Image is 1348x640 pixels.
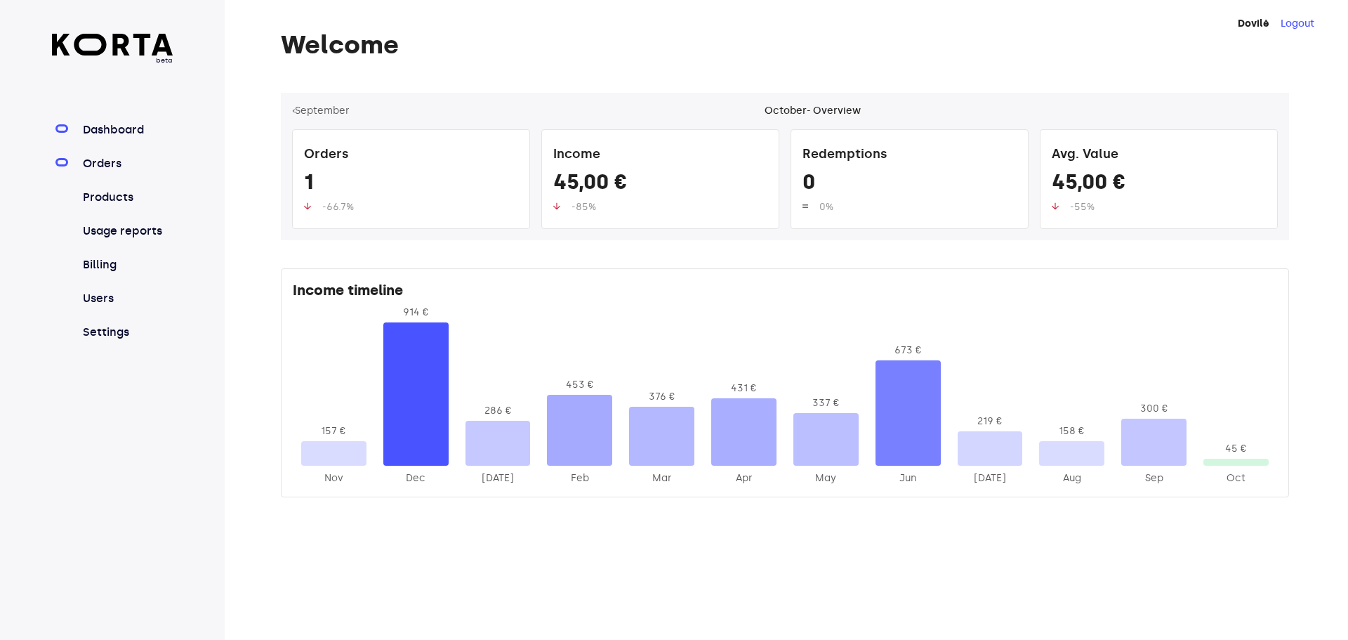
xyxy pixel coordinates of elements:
[1121,402,1187,416] div: 300 €
[301,471,366,485] div: 2024-Nov
[52,34,173,65] a: beta
[1070,201,1095,213] span: -55%
[292,104,350,118] button: ‹September
[629,471,694,485] div: 2025-Mar
[293,280,1277,306] div: Income timeline
[553,202,560,210] img: up
[80,290,173,307] a: Users
[80,122,173,138] a: Dashboard
[52,34,173,55] img: Korta
[80,223,173,240] a: Usage reports
[1238,18,1269,30] strong: Dovilė
[819,201,833,213] span: 0%
[383,306,449,320] div: 914 €
[80,155,173,172] a: Orders
[802,141,1017,169] div: Redemptions
[1203,442,1269,456] div: 45 €
[281,31,1289,59] h1: Welcome
[1039,424,1104,438] div: 158 €
[875,471,941,485] div: 2025-Jun
[958,471,1023,485] div: 2025-Jul
[1281,17,1314,31] button: Logout
[304,141,518,169] div: Orders
[383,471,449,485] div: 2024-Dec
[465,404,531,418] div: 286 €
[765,104,861,118] div: October - Overview
[629,390,694,404] div: 376 €
[553,169,767,200] div: 45,00 €
[1121,471,1187,485] div: 2025-Sep
[304,202,311,210] img: up
[1039,471,1104,485] div: 2025-Aug
[553,141,767,169] div: Income
[711,381,777,396] div: 431 €
[1052,141,1266,169] div: Avg. Value
[875,344,941,358] div: 673 €
[958,414,1023,429] div: 219 €
[1052,202,1059,210] img: up
[301,424,366,438] div: 157 €
[711,471,777,485] div: 2025-Apr
[802,169,1017,200] div: 0
[465,471,531,485] div: 2025-Jan
[802,202,808,210] img: up
[304,169,518,200] div: 1
[1052,169,1266,200] div: 45,00 €
[1203,471,1269,485] div: 2025-Oct
[322,201,354,213] span: -66.7%
[793,396,859,410] div: 337 €
[547,471,612,485] div: 2025-Feb
[80,189,173,206] a: Products
[793,471,859,485] div: 2025-May
[571,201,596,213] span: -85%
[80,324,173,341] a: Settings
[80,256,173,273] a: Billing
[547,378,612,392] div: 453 €
[52,55,173,65] span: beta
